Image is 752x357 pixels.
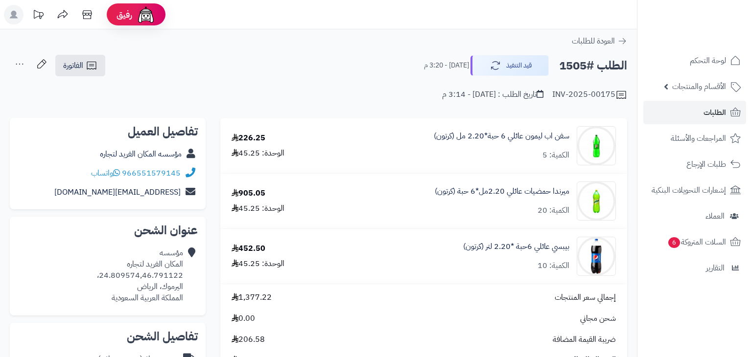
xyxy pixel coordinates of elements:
[552,89,627,101] div: INV-2025-00175
[63,60,83,71] span: الفاتورة
[643,127,746,150] a: المراجعات والأسئلة
[553,334,616,345] span: ضريبة القيمة المضافة
[580,313,616,324] span: شحن مجاني
[232,203,284,214] div: الوحدة: 45.25
[643,178,746,202] a: إشعارات التحويلات البنكية
[424,61,469,70] small: [DATE] - 3:20 م
[652,183,726,197] span: إشعارات التحويلات البنكية
[26,5,50,27] a: تحديثات المنصة
[97,247,183,303] div: مؤسسه المكان الفريد لتجاره 24.809574,46.791122، اليرموك، الرياض المملكة العربية السعودية
[672,80,726,93] span: الأقسام والمنتجات
[470,55,549,76] button: قيد التنفيذ
[572,35,627,47] a: العودة للطلبات
[542,150,569,161] div: الكمية: 5
[559,56,627,76] h2: الطلب #1505
[643,153,746,176] a: طلبات الإرجاع
[232,334,265,345] span: 206.58
[55,55,105,76] a: الفاتورة
[117,9,132,21] span: رفيق
[122,167,181,179] a: 966551579145
[577,126,615,165] img: 1747541306-e6e5e2d5-9b67-463e-b81b-59a02ee4-90x90.jpg
[706,261,725,275] span: التقارير
[434,131,569,142] a: سفن اب ليمون عائلي 6 حبة*2.20 مل (كرتون)
[705,209,725,223] span: العملاء
[538,205,569,216] div: الكمية: 20
[18,331,198,342] h2: تفاصيل الشحن
[232,258,284,269] div: الوحدة: 45.25
[577,237,615,276] img: 1747594021-514wrKpr-GL._AC_SL1500-90x90.jpg
[643,256,746,280] a: التقارير
[442,89,543,100] div: تاريخ الطلب : [DATE] - 3:14 م
[232,292,272,303] span: 1,377.22
[232,148,284,159] div: الوحدة: 45.25
[643,49,746,72] a: لوحة التحكم
[643,230,746,254] a: السلات المتروكة6
[690,54,726,67] span: لوحة التحكم
[671,132,726,145] span: المراجعات والأسئلة
[91,167,120,179] a: واتساب
[572,35,615,47] span: العودة للطلبات
[232,188,265,199] div: 905.05
[668,237,680,248] span: 6
[136,5,156,24] img: ai-face.png
[232,313,255,324] span: 0.00
[232,133,265,144] div: 226.25
[667,235,726,249] span: السلات المتروكة
[18,126,198,137] h2: تفاصيل العميل
[463,241,569,252] a: بيبسي عائلي 6حبة *2.20 لتر (كرتون)
[18,224,198,236] h2: عنوان الشحن
[538,260,569,271] div: الكمية: 10
[577,181,615,221] img: 1747544486-c60db756-6ee7-44b0-a7d4-ec449800-90x90.jpg
[54,186,181,198] a: [EMAIL_ADDRESS][DOMAIN_NAME]
[686,157,726,171] span: طلبات الإرجاع
[643,101,746,124] a: الطلبات
[643,204,746,228] a: العملاء
[100,148,182,160] a: مؤسسه المكان الفريد لتجاره
[435,186,569,197] a: ميرندا حمضيات عائلي 2.20مل*6 حبة (كرتون)
[704,106,726,119] span: الطلبات
[555,292,616,303] span: إجمالي سعر المنتجات
[232,243,265,254] div: 452.50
